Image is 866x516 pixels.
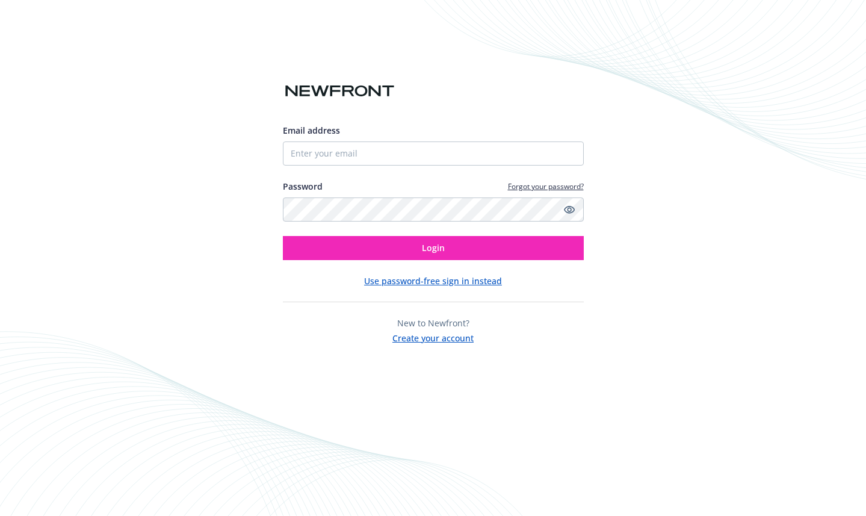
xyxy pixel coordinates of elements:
label: Password [283,180,323,193]
span: New to Newfront? [397,317,469,329]
button: Create your account [392,329,474,344]
button: Use password-free sign in instead [364,275,502,287]
a: Forgot your password? [508,181,584,191]
img: Newfront logo [283,81,397,102]
span: Email address [283,125,340,136]
button: Login [283,236,584,260]
a: Show password [562,202,577,217]
input: Enter your password [283,197,584,222]
span: Login [422,242,445,253]
input: Enter your email [283,141,584,166]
